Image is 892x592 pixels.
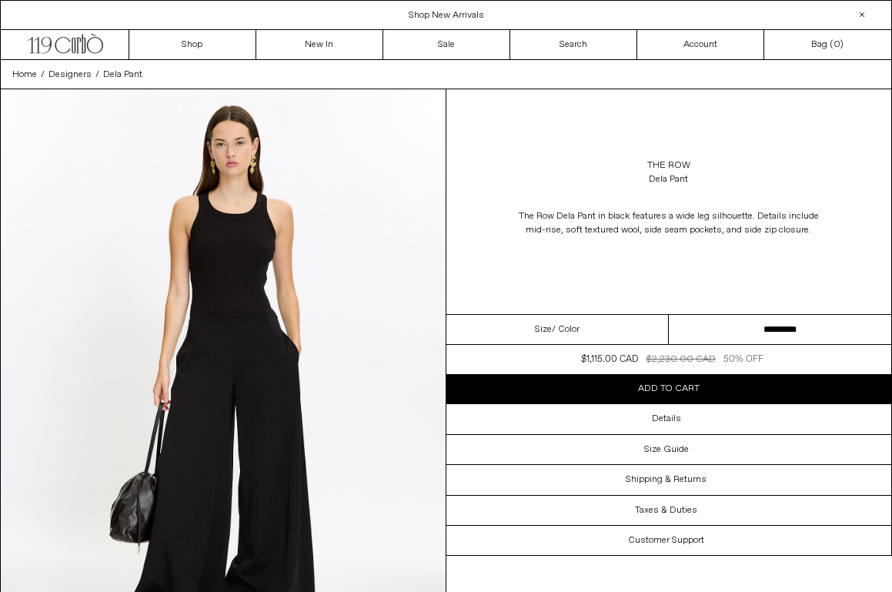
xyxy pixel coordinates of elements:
[409,9,484,22] a: Shop New Arrivals
[652,413,681,424] h3: Details
[48,69,92,81] span: Designers
[12,68,37,82] a: Home
[646,353,716,366] div: $2,230.00 CAD
[626,474,707,485] h3: Shipping & Returns
[95,68,99,82] span: /
[12,69,37,81] span: Home
[383,30,510,59] a: Sale
[834,38,844,52] span: )
[649,172,688,186] div: Dela Pant
[41,68,45,82] span: /
[515,202,823,245] p: The Row Dela Pant in black features a wide leg silhouette. Details include m
[256,30,383,59] a: New In
[129,30,256,59] a: Shop
[534,224,811,236] span: id-rise, soft textured wool, side seam pockets, and side zip closure.
[628,535,704,546] h3: Customer Support
[764,30,891,59] a: Bag ()
[446,374,892,403] button: Add to cart
[638,383,700,395] span: Add to cart
[103,68,142,82] a: Dela Pant
[48,68,92,82] a: Designers
[552,323,580,336] span: / Color
[834,38,840,51] span: 0
[581,353,638,366] div: $1,115.00 CAD
[510,30,637,59] a: Search
[635,505,697,516] h3: Taxes & Duties
[535,323,552,336] span: Size
[103,69,142,81] span: Dela Pant
[637,30,764,59] a: Account
[644,444,689,455] h3: Size Guide
[647,159,690,172] a: The Row
[723,353,763,366] div: 50% OFF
